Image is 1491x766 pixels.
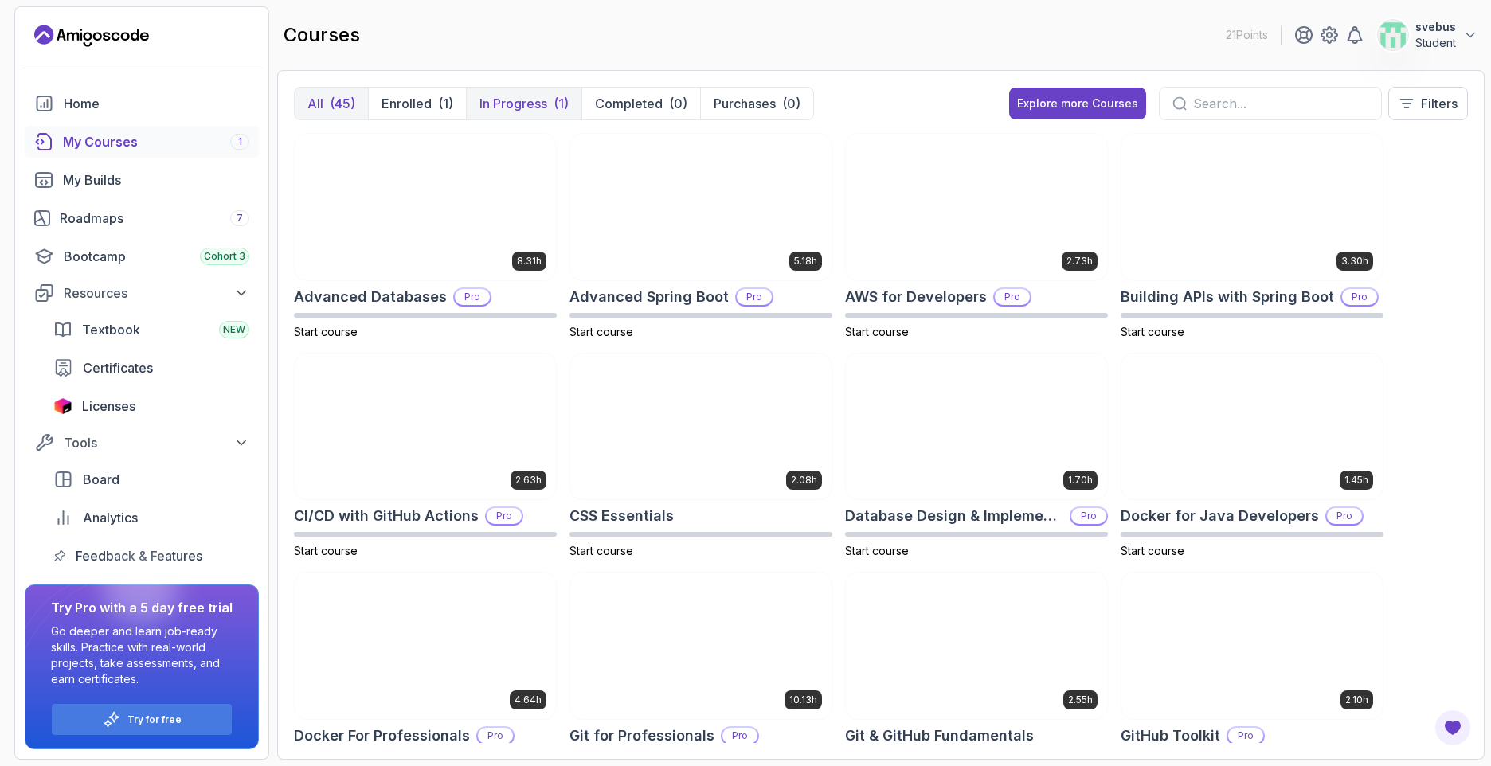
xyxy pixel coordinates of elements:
img: Git for Professionals card [570,573,832,719]
span: 7 [237,212,243,225]
p: Purchases [714,94,776,113]
p: 5.18h [794,255,817,268]
a: roadmaps [25,202,259,234]
img: CI/CD with GitHub Actions card [295,354,556,500]
span: Start course [294,544,358,557]
img: Advanced Databases card [295,134,556,280]
h2: Git & GitHub Fundamentals [845,725,1034,747]
p: Pro [487,508,522,524]
h2: CSS Essentials [569,505,674,527]
h2: GitHub Toolkit [1121,725,1220,747]
p: 4.64h [515,694,542,706]
img: Building APIs with Spring Boot card [1121,134,1383,280]
img: Advanced Spring Boot card [570,134,832,280]
p: 10.13h [789,694,817,706]
p: 2.55h [1068,694,1093,706]
p: 1.70h [1068,474,1093,487]
img: Database Design & Implementation card [846,354,1107,500]
span: NEW [223,323,245,336]
a: feedback [44,540,259,572]
a: builds [25,164,259,196]
button: Try for free [51,703,233,736]
h2: Git for Professionals [569,725,714,747]
img: Docker For Professionals card [295,573,556,719]
img: Docker for Java Developers card [1121,354,1383,500]
h2: AWS for Developers [845,286,987,308]
div: Tools [64,433,249,452]
p: Completed [595,94,663,113]
button: user profile imagesvebusStudent [1377,19,1478,51]
h2: Docker For Professionals [294,725,470,747]
div: My Builds [63,170,249,190]
span: Start course [845,325,909,338]
a: analytics [44,502,259,533]
p: Enrolled [382,94,432,113]
p: 2.10h [1345,694,1368,706]
div: Explore more Courses [1017,96,1138,111]
span: Start course [569,544,633,557]
p: All [307,94,323,113]
span: Licenses [82,397,135,416]
span: Start course [845,544,909,557]
h2: Building APIs with Spring Boot [1121,286,1334,308]
p: Pro [722,728,757,744]
span: Analytics [83,508,138,527]
p: Filters [1421,94,1458,113]
p: In Progress [479,94,547,113]
h2: CI/CD with GitHub Actions [294,505,479,527]
p: 21 Points [1226,27,1268,43]
p: 1.45h [1344,474,1368,487]
button: Filters [1388,87,1468,120]
img: user profile image [1378,20,1408,50]
input: Search... [1193,94,1368,113]
p: svebus [1415,19,1456,35]
div: (0) [669,94,687,113]
a: textbook [44,314,259,346]
p: Pro [1327,508,1362,524]
p: Pro [478,728,513,744]
img: Git & GitHub Fundamentals card [846,573,1107,719]
a: board [44,463,259,495]
div: (1) [554,94,569,113]
span: Feedback & Features [76,546,202,565]
img: CSS Essentials card [570,354,832,500]
span: Start course [1121,325,1184,338]
a: licenses [44,390,259,422]
p: 2.08h [791,474,817,487]
button: Resources [25,279,259,307]
button: Purchases(0) [700,88,813,119]
span: Certificates [83,358,153,377]
p: Student [1415,35,1456,51]
p: Pro [737,289,772,305]
span: Start course [1121,544,1184,557]
button: Explore more Courses [1009,88,1146,119]
span: 1 [238,135,242,148]
button: In Progress(1) [466,88,581,119]
div: Home [64,94,249,113]
img: AWS for Developers card [846,134,1107,280]
span: Textbook [82,320,140,339]
p: 2.73h [1066,255,1093,268]
a: home [25,88,259,119]
h2: Advanced Spring Boot [569,286,729,308]
button: Tools [25,428,259,457]
img: jetbrains icon [53,398,72,414]
p: Pro [995,289,1030,305]
p: Try for free [127,713,182,726]
button: Completed(0) [581,88,700,119]
img: GitHub Toolkit card [1121,573,1383,719]
h2: Docker for Java Developers [1121,505,1319,527]
p: Pro [1071,508,1106,524]
span: Cohort 3 [204,250,245,263]
h2: Database Design & Implementation [845,505,1063,527]
p: 2.63h [515,474,542,487]
p: Pro [455,289,490,305]
div: Resources [64,283,249,303]
p: Pro [1228,728,1263,744]
span: Start course [294,325,358,338]
div: Bootcamp [64,247,249,266]
h2: courses [284,22,360,48]
p: 3.30h [1341,255,1368,268]
p: 8.31h [517,255,542,268]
